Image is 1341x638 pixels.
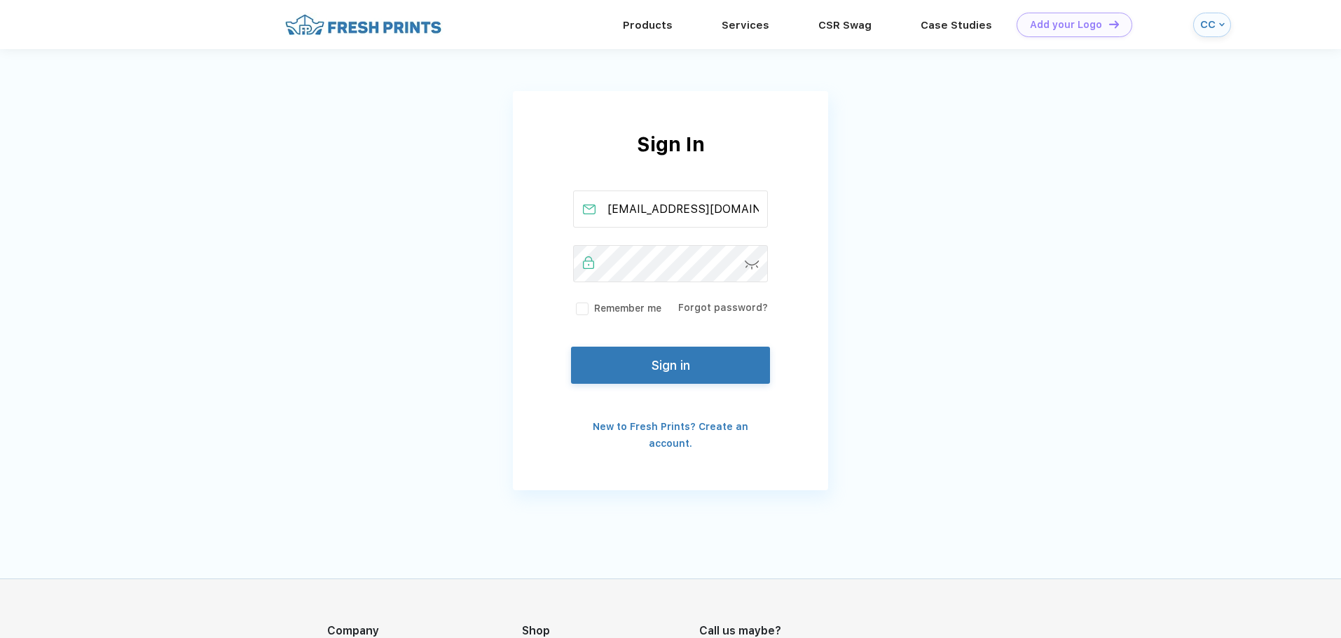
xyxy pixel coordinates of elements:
img: password-icon.svg [745,261,759,270]
a: New to Fresh Prints? Create an account. [593,421,748,449]
a: Forgot password? [678,302,768,313]
img: arrow_down_blue.svg [1219,22,1225,27]
div: Add your Logo [1030,19,1102,31]
img: DT [1109,20,1119,28]
div: CC [1200,19,1216,31]
label: Remember me [573,301,661,316]
img: password_active.svg [583,256,594,269]
img: fo%20logo%202.webp [281,13,446,37]
img: email_active.svg [583,204,596,214]
a: Services [722,19,769,32]
a: Products [623,19,673,32]
div: Sign In [513,130,828,190]
a: CSR Swag [818,19,872,32]
button: Sign in [571,347,770,384]
input: Email [573,190,769,228]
